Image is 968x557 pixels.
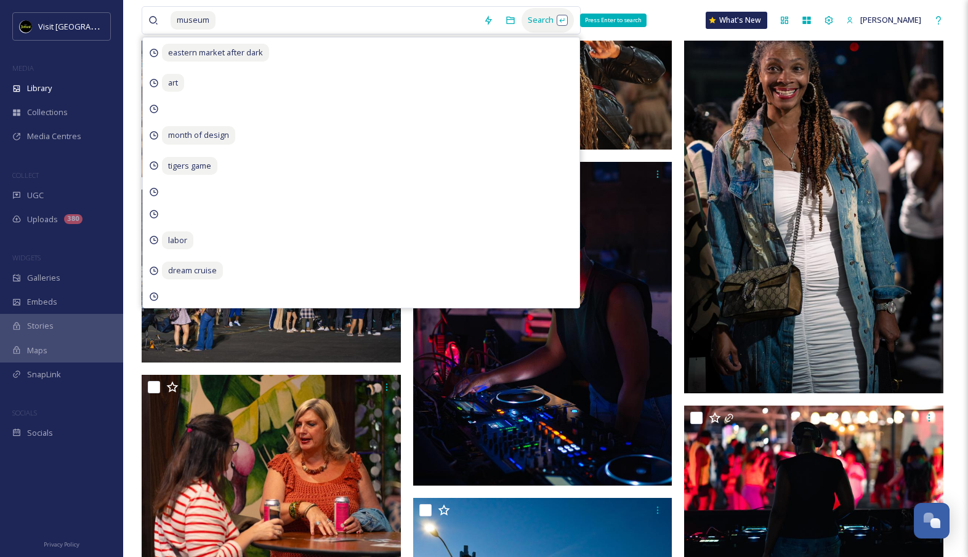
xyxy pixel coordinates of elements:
[44,540,79,548] span: Privacy Policy
[860,14,921,25] span: [PERSON_NAME]
[27,296,57,308] span: Embeds
[27,427,53,439] span: Socials
[12,253,41,262] span: WIDGETS
[171,11,216,29] span: museum
[162,262,223,279] span: dream cruise
[706,12,767,29] a: What's New
[27,345,47,356] span: Maps
[44,536,79,551] a: Privacy Policy
[162,44,269,62] span: eastern market after dark
[12,408,37,417] span: SOCIALS
[12,63,34,73] span: MEDIA
[522,8,574,32] div: Search
[27,320,54,332] span: Stories
[142,190,401,363] img: DSC06164.jpg
[684,5,943,394] img: DSC06178.jpg
[162,74,184,92] span: art
[27,369,61,380] span: SnapLink
[27,106,68,118] span: Collections
[20,20,32,33] img: VISIT%20DETROIT%20LOGO%20-%20BLACK%20BACKGROUND.png
[162,126,235,144] span: month of design
[413,162,672,486] img: DSC06015.jpg
[64,214,83,224] div: 380
[27,272,60,284] span: Galleries
[12,170,39,180] span: COLLECT
[27,190,44,201] span: UGC
[162,231,193,249] span: labor
[580,14,647,27] div: Press Enter to search
[27,130,81,142] span: Media Centres
[27,82,52,94] span: Library
[27,214,58,225] span: Uploads
[162,157,217,175] span: tigers game
[914,503,950,539] button: Open Chat
[38,20,134,32] span: Visit [GEOGRAPHIC_DATA]
[840,8,927,32] a: [PERSON_NAME]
